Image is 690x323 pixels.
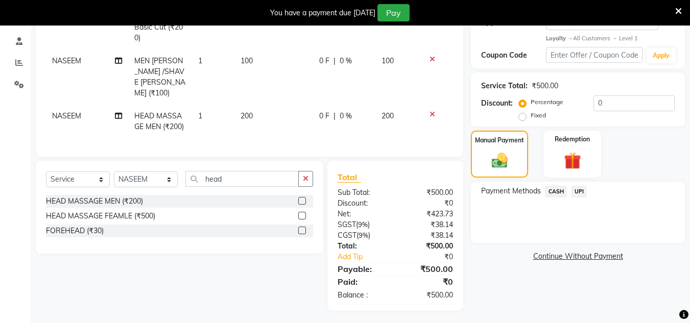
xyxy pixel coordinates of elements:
span: MEN HAIRCUT Basic Cut (₹200) [134,12,184,42]
div: Payable: [330,263,395,275]
span: 0 % [340,111,352,121]
div: ₹500.00 [395,241,461,252]
span: 0 F [319,111,329,121]
label: Percentage [531,97,563,107]
span: SGST [338,220,356,229]
span: 100 [382,56,394,65]
span: 200 [382,111,394,120]
div: ₹500.00 [395,290,461,301]
span: 1 [198,111,202,120]
span: NASEEM [52,56,81,65]
label: Fixed [531,111,546,120]
span: Total [338,172,361,183]
div: ₹500.00 [395,187,461,198]
div: Paid: [330,276,395,288]
span: NASEEM [52,111,81,120]
a: Add Tip [330,252,406,262]
div: Sub Total: [330,187,395,198]
span: CASH [545,186,567,197]
label: Manual Payment [475,136,524,145]
span: MEN [PERSON_NAME] /SHAVE [PERSON_NAME] (₹100) [134,56,185,97]
span: 0 % [340,56,352,66]
div: ₹0 [407,252,461,262]
div: ₹0 [395,198,461,209]
div: Coupon Code [481,50,545,61]
div: ( ) [330,219,395,230]
div: All Customers → Level 1 [546,34,675,43]
div: ₹38.14 [395,230,461,241]
div: ₹38.14 [395,219,461,230]
div: Service Total: [481,81,528,91]
span: Payment Methods [481,186,541,196]
input: Enter Offer / Coupon Code [546,47,643,63]
div: Discount: [330,198,395,209]
div: ₹0 [395,276,461,288]
button: Apply [647,48,676,63]
span: | [334,111,336,121]
label: Redemption [555,135,590,144]
div: Total: [330,241,395,252]
input: Search or Scan [185,171,299,187]
span: UPI [571,186,587,197]
button: Pay [377,4,410,21]
div: Net: [330,209,395,219]
div: ₹500.00 [532,81,558,91]
div: HEAD MASSAGE FEAMLE (₹500) [46,211,155,221]
span: 100 [241,56,253,65]
div: FOREHEAD (₹30) [46,226,104,236]
div: ₹500.00 [395,263,461,275]
span: HEAD MASSAGE MEN (₹200) [134,111,184,131]
span: 200 [241,111,253,120]
div: Balance : [330,290,395,301]
img: _gift.svg [559,150,586,171]
span: 9% [359,231,368,239]
span: 9% [358,220,368,229]
strong: Loyalty → [546,35,573,42]
a: Continue Without Payment [473,251,683,262]
div: Discount: [481,98,513,109]
span: 0 F [319,56,329,66]
div: ₹423.73 [395,209,461,219]
span: | [334,56,336,66]
div: ( ) [330,230,395,241]
img: _cash.svg [487,151,513,169]
span: 1 [198,56,202,65]
div: You have a payment due [DATE] [270,8,375,18]
div: HEAD MASSAGE MEN (₹200) [46,196,143,207]
span: CGST [338,231,356,240]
